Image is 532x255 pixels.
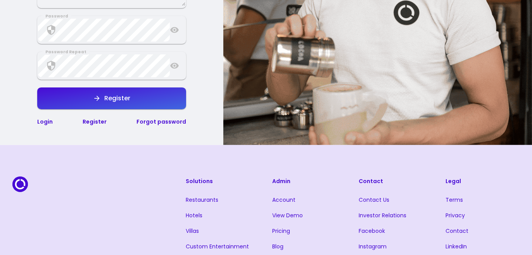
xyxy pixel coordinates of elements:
[446,227,468,235] a: Contact
[101,95,131,101] div: Register
[359,227,385,235] a: Facebook
[186,227,199,235] a: Villas
[186,211,202,219] a: Hotels
[446,211,465,219] a: Privacy
[42,49,90,55] div: Password Repeat
[37,118,53,126] a: Login
[136,118,186,126] a: Forgot password
[272,227,290,235] a: Pricing
[186,196,218,204] a: Restaurants
[446,176,520,186] h3: Legal
[42,13,71,19] div: Password
[359,196,389,204] a: Contact Us
[446,196,463,204] a: Terms
[272,211,303,219] a: View Demo
[272,176,346,186] h3: Admin
[186,176,260,186] h3: Solutions
[37,87,186,109] button: Register
[359,176,433,186] h3: Contact
[186,243,249,250] a: Custom Entertainment
[446,243,467,250] a: LinkedIn
[359,211,406,219] a: Investor Relations
[272,196,295,204] a: Account
[83,118,107,126] a: Register
[272,243,283,250] a: Blog
[359,243,387,250] a: Instagram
